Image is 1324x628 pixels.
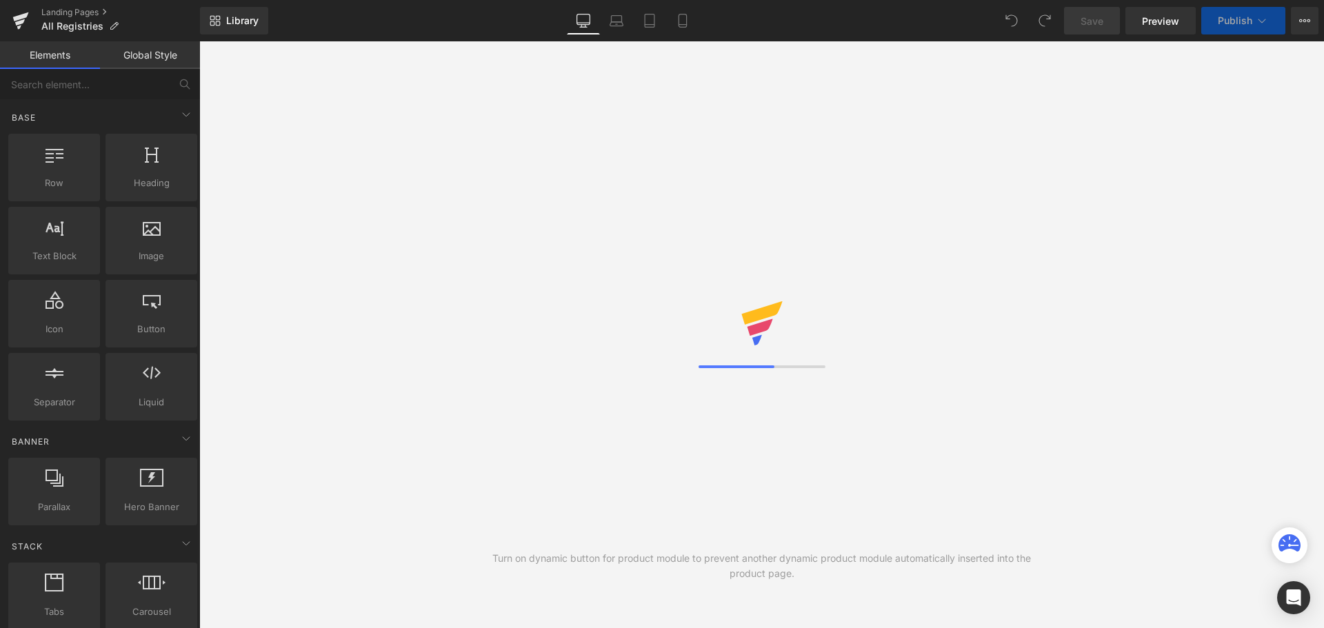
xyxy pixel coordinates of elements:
button: Undo [998,7,1025,34]
a: Tablet [633,7,666,34]
span: Heading [110,176,193,190]
span: Base [10,111,37,124]
span: Text Block [12,249,96,263]
span: Image [110,249,193,263]
span: Library [226,14,259,27]
button: More [1291,7,1318,34]
button: Publish [1201,7,1285,34]
div: Open Intercom Messenger [1277,581,1310,614]
span: Hero Banner [110,500,193,514]
span: Carousel [110,605,193,619]
div: Turn on dynamic button for product module to prevent another dynamic product module automatically... [481,551,1043,581]
span: Icon [12,322,96,336]
button: Redo [1031,7,1059,34]
span: Parallax [12,500,96,514]
span: All Registries [41,21,103,32]
a: New Library [200,7,268,34]
a: Preview [1125,7,1196,34]
a: Landing Pages [41,7,200,18]
a: Laptop [600,7,633,34]
span: Save [1081,14,1103,28]
span: Liquid [110,395,193,409]
span: Preview [1142,14,1179,28]
span: Button [110,322,193,336]
span: Separator [12,395,96,409]
a: Global Style [100,41,200,69]
span: Row [12,176,96,190]
span: Banner [10,435,51,448]
a: Mobile [666,7,699,34]
span: Tabs [12,605,96,619]
span: Publish [1218,15,1252,26]
a: Desktop [567,7,600,34]
span: Stack [10,540,44,553]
